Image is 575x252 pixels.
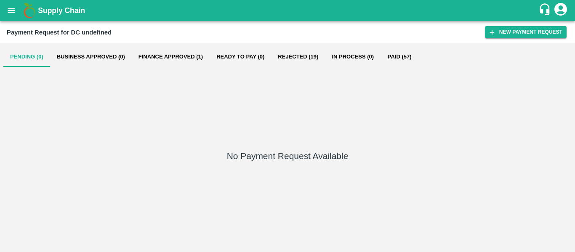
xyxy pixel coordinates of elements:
button: In Process (0) [325,47,381,67]
img: logo [21,2,38,19]
button: Paid (57) [381,47,418,67]
div: account of current user [553,2,568,19]
button: Rejected (19) [271,47,325,67]
button: New Payment Request [485,26,567,38]
b: Supply Chain [38,6,85,15]
button: Ready To Pay (0) [210,47,271,67]
button: open drawer [2,1,21,20]
div: customer-support [538,3,553,18]
button: Finance Approved (1) [132,47,210,67]
button: Pending (0) [3,47,50,67]
h5: No Payment Request Available [227,150,349,162]
button: Business Approved (0) [50,47,132,67]
a: Supply Chain [38,5,538,16]
b: Payment Request for DC undefined [7,29,112,36]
